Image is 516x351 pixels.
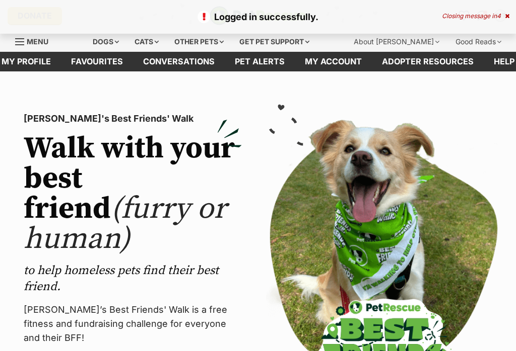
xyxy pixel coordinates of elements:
[448,32,508,52] div: Good Reads
[15,32,55,50] a: Menu
[167,32,231,52] div: Other pets
[133,52,225,71] a: conversations
[24,112,242,126] p: [PERSON_NAME]'s Best Friends' Walk
[27,37,48,46] span: Menu
[86,32,126,52] div: Dogs
[24,262,242,295] p: to help homeless pets find their best friend.
[127,32,166,52] div: Cats
[225,52,295,71] a: Pet alerts
[24,190,226,258] span: (furry or human)
[24,134,242,254] h2: Walk with your best friend
[232,32,316,52] div: Get pet support
[372,52,484,71] a: Adopter resources
[295,52,372,71] a: My account
[347,32,446,52] div: About [PERSON_NAME]
[61,52,133,71] a: Favourites
[24,303,242,345] p: [PERSON_NAME]’s Best Friends' Walk is a free fitness and fundraising challenge for everyone and t...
